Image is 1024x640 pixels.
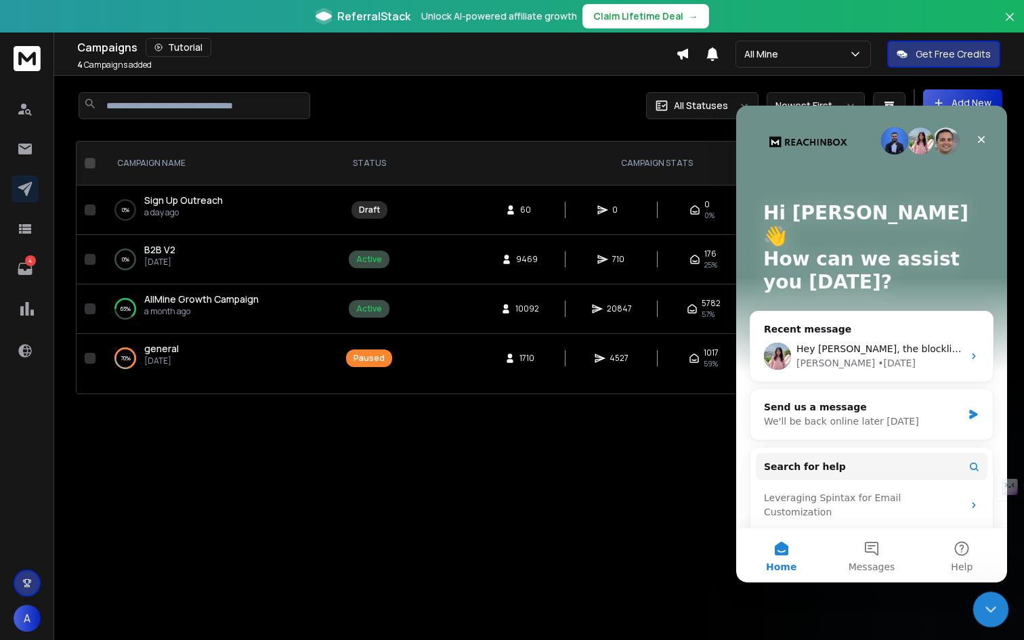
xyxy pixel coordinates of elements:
[77,38,676,57] div: Campaigns
[744,47,784,61] p: All Mine
[359,205,380,215] div: Draft
[338,142,400,186] th: STATUS
[144,356,179,366] p: [DATE]
[101,235,338,284] td: 0%B2B V2[DATE]
[702,298,721,309] span: 5782
[101,334,338,383] td: 70%general[DATE]
[28,295,226,309] div: Send us a message
[704,347,719,358] span: 1017
[923,89,1002,116] button: Add New
[181,423,271,477] button: Help
[142,251,179,265] div: • [DATE]
[28,385,227,414] div: Leveraging Spintax for Email Customization
[28,354,110,368] span: Search for help
[610,353,628,364] span: 4527
[20,380,251,419] div: Leveraging Spintax for Email Customization
[612,254,626,265] span: 710
[14,283,257,335] div: Send us a messageWe'll be back online later [DATE]
[704,210,714,221] span: 0%
[421,9,577,23] p: Unlock AI-powered affiliate growth
[144,342,179,355] span: general
[101,186,338,235] td: 0%Sign Up Outreacha day ago
[112,456,159,466] span: Messages
[25,255,36,266] p: 4
[767,92,865,119] button: Newest First
[233,22,257,46] div: Close
[515,303,539,314] span: 10092
[122,253,129,266] p: 0 %
[90,423,180,477] button: Messages
[674,99,728,112] p: All Statuses
[702,309,714,320] span: 57 %
[612,205,626,215] span: 0
[144,194,223,207] a: Sign Up Outreach
[144,243,175,257] a: B2B V2
[101,284,338,334] td: 63%AllMine Growth Campaigna month ago
[77,60,152,70] p: Campaigns added
[916,47,991,61] p: Get Free Credits
[14,605,41,632] button: A
[337,8,410,24] span: ReferralStack
[144,306,259,317] p: a month ago
[356,254,382,265] div: Active
[704,259,717,270] span: 25 %
[144,207,223,218] p: a day ago
[101,142,338,186] th: CAMPAIGN NAME
[704,249,717,259] span: 176
[736,106,1007,582] iframe: Intercom live chat
[704,358,718,369] span: 59 %
[30,456,60,466] span: Home
[121,351,131,365] p: 70 %
[582,4,709,28] button: Claim Lifetime Deal→
[146,38,211,57] button: Tutorial
[144,257,175,268] p: [DATE]
[144,293,259,306] a: AllMine Growth Campaign
[520,205,534,215] span: 60
[607,303,632,314] span: 20847
[215,456,236,466] span: Help
[28,309,226,323] div: We'll be back online later [DATE]
[60,251,139,265] div: [PERSON_NAME]
[400,142,914,186] th: CAMPAIGN STATS
[704,199,710,210] span: 0
[144,342,179,356] a: general
[122,203,129,217] p: 0 %
[77,59,83,70] span: 4
[121,302,131,316] p: 63 %
[356,303,382,314] div: Active
[689,9,698,23] span: →
[144,243,175,256] span: B2B V2
[20,347,251,375] button: Search for help
[1001,8,1019,41] button: Close banner
[887,41,1000,68] button: Get Free Credits
[60,238,973,249] span: Hey [PERSON_NAME], the blocklists are specific to each workspace. I would suggest you to delete t...
[516,254,538,265] span: 9469
[354,353,385,364] div: Paused
[12,255,39,282] a: 4
[519,353,534,364] span: 1710
[973,592,1009,628] iframe: Intercom live chat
